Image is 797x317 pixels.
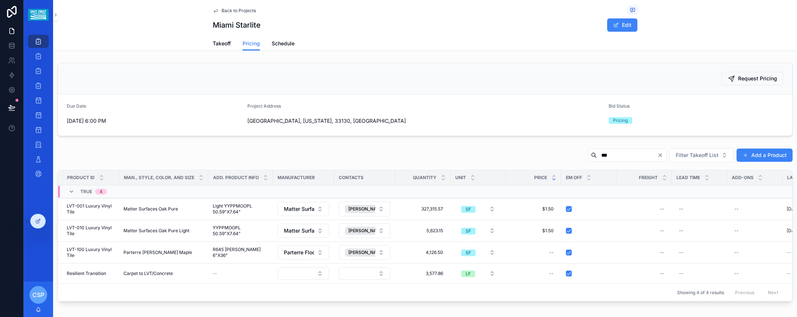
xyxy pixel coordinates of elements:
[403,206,443,212] span: 327,315.57
[660,206,664,212] div: --
[413,175,436,181] span: Quantity
[278,245,329,259] button: Select Button
[67,271,106,276] span: Resilient Transition
[348,206,385,212] span: [PERSON_NAME]
[213,40,231,47] span: Takeoff
[348,250,385,255] span: [PERSON_NAME]
[339,267,390,280] button: Select Button
[67,247,115,258] span: LVT-100 Luxury Vinyl Tile
[679,271,683,276] div: --
[278,224,329,238] button: Select Button
[787,271,791,276] span: --
[28,9,48,21] img: App logo
[348,228,385,234] span: [PERSON_NAME]
[403,271,443,276] span: 3,577.86
[278,175,315,181] span: Manufacturer
[455,224,501,237] button: Select Button
[403,250,443,255] span: 4,126.50
[247,103,281,109] span: Project Address
[339,223,390,238] button: Select Button
[466,206,471,213] div: SF
[734,206,739,212] div: --
[123,206,178,212] span: Matter Surfaces Oak Pure
[67,103,86,109] span: Due Date
[32,290,44,299] span: CSP
[123,271,173,276] span: Carpet to LVT/Concrete
[123,250,192,255] span: Parterre [PERSON_NAME] Maple
[213,8,256,14] a: Back to Projects
[272,40,295,47] span: Schedule
[513,206,554,212] span: $1.50
[124,175,194,181] span: Man., Style, Color, and Size
[607,18,637,32] button: Edit
[677,290,724,296] span: Showing 4 of 4 results
[669,148,734,162] button: Select Button
[676,151,718,159] span: Filter Takeoff List
[679,206,683,212] div: --
[549,250,554,255] div: --
[657,152,666,158] button: Clear
[455,246,501,259] button: Select Button
[455,202,501,216] button: Select Button
[613,117,628,124] div: Pricing
[222,8,256,14] span: Back to Projects
[213,203,268,215] span: Light YYPPMOOPL 50.59"X7.64"
[123,228,189,234] span: Matter Surfaces Oak Pure Light
[566,175,582,181] span: Em Off
[455,175,466,181] span: Unit
[247,117,603,125] span: [GEOGRAPHIC_DATA], [US_STATE], 33130, [GEOGRAPHIC_DATA]
[345,227,396,235] button: Unselect 338
[243,40,260,47] span: Pricing
[339,245,390,260] button: Select Button
[737,149,793,162] button: Add a Product
[284,249,314,256] span: Parterre Flooring
[679,228,683,234] div: --
[278,267,329,280] button: Select Button
[466,250,471,256] div: SF
[639,175,658,181] span: Freight
[80,189,92,195] span: TRUE
[67,203,115,215] span: LVT-001 Luxury Vinyl Tile
[339,175,363,181] span: Contacts
[738,75,777,82] span: Request Pricing
[284,205,314,213] span: Matter Surfaces
[24,29,53,190] div: scrollable content
[466,271,471,277] div: LF
[679,250,683,255] div: --
[100,189,102,195] div: 4
[660,228,664,234] div: --
[609,103,630,109] span: Bid Status
[284,227,314,234] span: Matter Surfaces
[734,250,739,255] div: --
[278,202,329,216] button: Select Button
[676,175,700,181] span: Lead Time
[466,228,471,234] div: SF
[534,175,547,181] span: Price
[67,175,95,181] span: Product ID
[67,225,115,237] span: LVT-010 Luxury Vinyl Tile
[549,271,554,276] div: --
[213,37,231,52] a: Takeoff
[734,228,739,234] div: --
[213,247,268,258] span: R645 [PERSON_NAME] 6"X36"
[660,271,664,276] div: --
[272,37,295,52] a: Schedule
[455,267,501,280] button: Select Button
[345,248,396,257] button: Unselect 676
[213,20,261,30] h1: Miami Starlite
[67,117,241,125] span: [DATE] 6:00 PM
[339,202,390,216] button: Select Button
[403,228,443,234] span: 5,623.15
[732,175,754,181] span: Add-ons
[721,72,783,85] button: Request Pricing
[213,175,259,181] span: Add. Product Info
[345,205,396,213] button: Unselect 338
[243,37,260,51] a: Pricing
[513,228,554,234] span: $1.50
[660,250,664,255] div: --
[787,250,791,255] span: --
[213,271,217,276] span: --
[213,225,268,237] span: YYPPMOOPL 50.59"X7.64"
[734,271,739,276] div: --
